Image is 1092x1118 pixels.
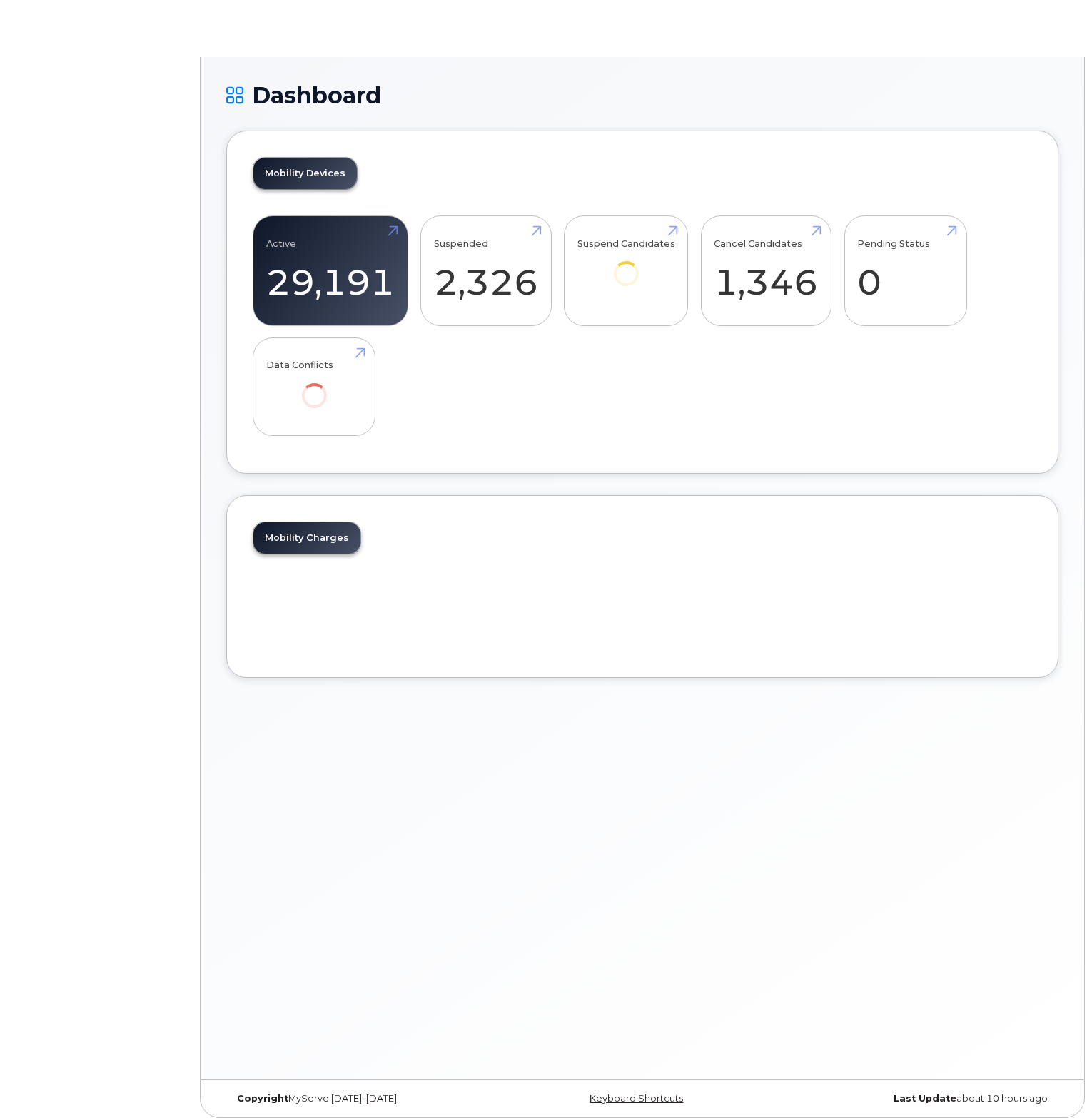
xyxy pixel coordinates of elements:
a: Keyboard Shortcuts [590,1093,683,1104]
a: Mobility Devices [253,158,357,189]
a: Data Conflicts [266,345,363,427]
a: Suspend Candidates [577,224,675,306]
a: Mobility Charges [253,522,360,554]
a: Suspended 2,326 [434,224,538,318]
div: about 10 hours ago [781,1093,1058,1104]
strong: Last Update [894,1093,956,1104]
strong: Copyright [237,1093,288,1104]
a: Active 29,191 [266,224,395,318]
a: Cancel Candidates 1,346 [714,224,818,318]
div: MyServe [DATE]–[DATE] [226,1093,504,1104]
a: Pending Status 0 [857,224,954,318]
h1: Dashboard [226,83,1058,108]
